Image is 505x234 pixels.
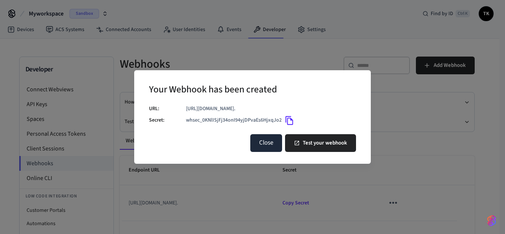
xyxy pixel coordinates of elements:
[282,113,297,128] button: Copy
[186,116,282,124] p: whsec_0KNlISjFj34onI94yjDPvaEs6HjxqJo2
[149,79,277,102] h2: Your Webhook has been created
[186,105,356,113] p: [URL][DOMAIN_NAME].
[149,105,186,113] p: URL:
[487,215,496,227] img: SeamLogoGradient.69752ec5.svg
[250,134,282,152] button: Close
[149,116,186,124] p: Secret:
[285,134,356,152] button: Test your webhook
